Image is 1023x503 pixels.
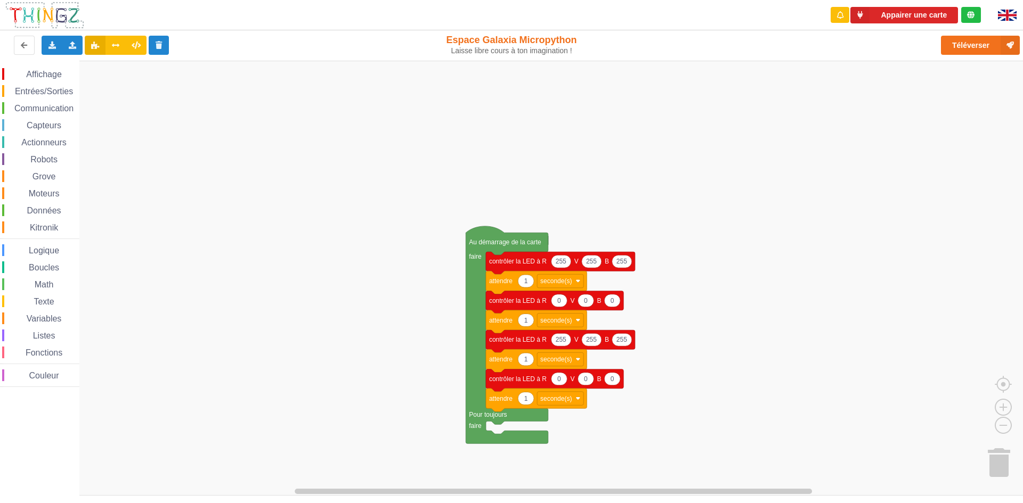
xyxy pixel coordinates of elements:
text: 255 [616,336,627,343]
text: 0 [611,375,614,383]
text: B [605,336,609,343]
text: 0 [584,375,588,383]
text: 1 [524,356,528,363]
text: V [570,297,574,304]
text: attendre [489,394,513,402]
span: Variables [25,314,63,323]
text: V [574,258,579,265]
text: attendre [489,316,513,324]
text: B [597,375,601,383]
span: Moteurs [27,189,61,198]
text: seconde(s) [540,394,572,402]
span: Math [33,280,55,289]
text: B [597,297,601,304]
text: 1 [524,277,528,285]
span: Robots [29,155,59,164]
text: 1 [524,394,528,402]
text: faire [469,253,482,260]
text: contrôler la LED à R [489,258,547,265]
img: thingz_logo.png [5,1,85,29]
text: contrôler la LED à R [489,375,547,383]
span: Listes [31,331,57,340]
text: 0 [611,297,614,304]
text: 1 [524,316,528,324]
text: attendre [489,356,513,363]
text: 0 [557,375,561,383]
span: Grove [31,172,58,181]
text: 255 [586,258,597,265]
text: seconde(s) [540,277,572,285]
text: 0 [557,297,561,304]
span: Entrées/Sorties [13,87,75,96]
text: 255 [556,336,566,343]
text: B [605,258,609,265]
span: Communication [13,104,75,113]
div: Laisse libre cours à ton imagination ! [423,46,601,55]
text: 255 [616,258,627,265]
span: Logique [27,246,61,255]
text: 255 [586,336,597,343]
button: Appairer une carte [850,7,958,23]
span: Couleur [28,371,61,380]
text: contrôler la LED à R [489,336,547,343]
text: seconde(s) [540,316,572,324]
text: seconde(s) [540,356,572,363]
text: Au démarrage de la carte [469,238,541,246]
span: Fonctions [24,348,64,357]
text: 0 [584,297,588,304]
text: contrôler la LED à R [489,297,547,304]
span: Texte [32,297,55,306]
span: Kitronik [28,223,60,232]
text: 255 [556,258,566,265]
div: Tu es connecté au serveur de création de Thingz [961,7,981,23]
button: Téléverser [941,36,1020,55]
span: Actionneurs [20,138,68,147]
text: V [570,375,574,383]
div: Espace Galaxia Micropython [423,34,601,55]
span: Données [26,206,63,215]
span: Boucles [27,263,61,272]
text: Pour toujours [469,411,507,418]
img: gb.png [998,10,1017,21]
span: Affichage [25,70,63,79]
text: V [574,336,579,343]
text: faire [469,422,482,430]
text: attendre [489,277,513,285]
span: Capteurs [25,121,63,130]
